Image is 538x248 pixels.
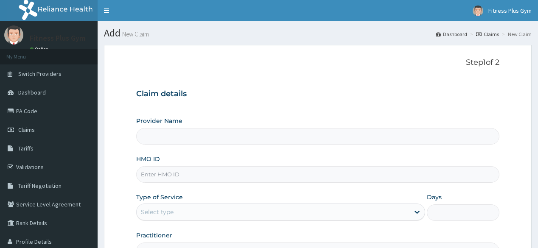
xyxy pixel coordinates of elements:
[30,34,85,42] p: Fitness Plus Gym
[136,193,183,201] label: Type of Service
[500,31,532,38] li: New Claim
[136,166,499,183] input: Enter HMO ID
[473,6,483,16] img: User Image
[436,31,467,38] a: Dashboard
[488,7,532,14] span: Fitness Plus Gym
[120,31,149,37] small: New Claim
[4,25,23,45] img: User Image
[136,155,160,163] label: HMO ID
[476,31,499,38] a: Claims
[136,231,172,240] label: Practitioner
[18,70,62,78] span: Switch Providers
[141,208,174,216] div: Select type
[18,89,46,96] span: Dashboard
[18,145,34,152] span: Tariffs
[427,193,442,201] label: Days
[104,28,532,39] h1: Add
[18,182,62,189] span: Tariff Negotiation
[136,117,182,125] label: Provider Name
[136,89,499,99] h3: Claim details
[18,126,35,134] span: Claims
[136,58,499,67] p: Step 1 of 2
[30,46,50,52] a: Online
